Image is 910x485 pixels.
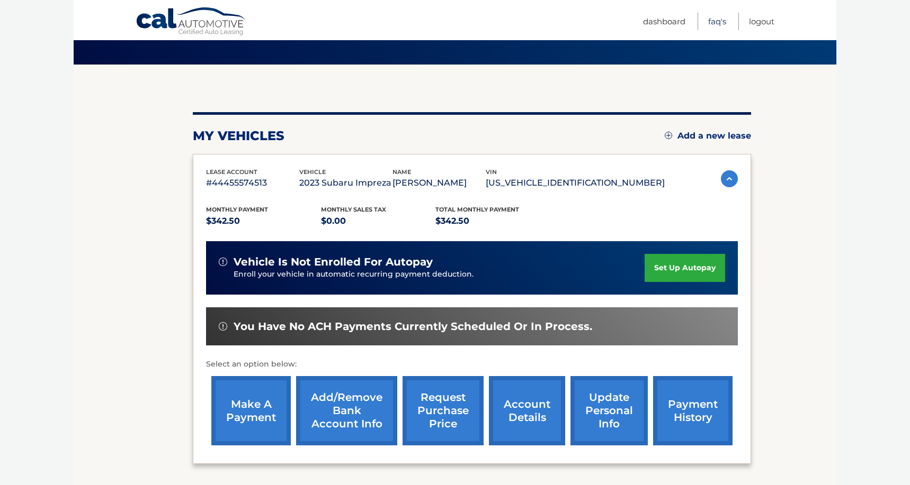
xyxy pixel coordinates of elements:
span: lease account [206,168,257,176]
img: alert-white.svg [219,322,227,331]
span: Monthly Payment [206,206,268,213]
a: Logout [749,13,774,30]
a: update personal info [570,376,648,445]
p: #44455574513 [206,176,299,190]
a: FAQ's [708,13,726,30]
p: $0.00 [321,214,436,228]
p: 2023 Subaru Impreza [299,176,392,190]
a: payment history [653,376,733,445]
span: vehicle is not enrolled for autopay [234,255,433,269]
p: Select an option below: [206,358,738,371]
span: name [392,168,411,176]
a: make a payment [211,376,291,445]
a: Dashboard [643,13,685,30]
span: Monthly sales Tax [321,206,386,213]
p: $342.50 [435,214,550,228]
a: Add a new lease [665,131,751,141]
a: account details [489,376,565,445]
a: Cal Automotive [136,7,247,38]
span: vehicle [299,168,326,176]
span: You have no ACH payments currently scheduled or in process. [234,320,592,333]
a: Add/Remove bank account info [296,376,397,445]
a: request purchase price [403,376,484,445]
img: alert-white.svg [219,258,227,266]
a: set up autopay [645,254,725,282]
span: Total Monthly Payment [435,206,519,213]
p: [PERSON_NAME] [392,176,486,190]
h2: my vehicles [193,128,284,144]
p: [US_VEHICLE_IDENTIFICATION_NUMBER] [486,176,665,190]
span: vin [486,168,497,176]
img: add.svg [665,132,672,139]
img: accordion-active.svg [721,170,738,187]
p: $342.50 [206,214,321,228]
p: Enroll your vehicle in automatic recurring payment deduction. [234,269,645,280]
